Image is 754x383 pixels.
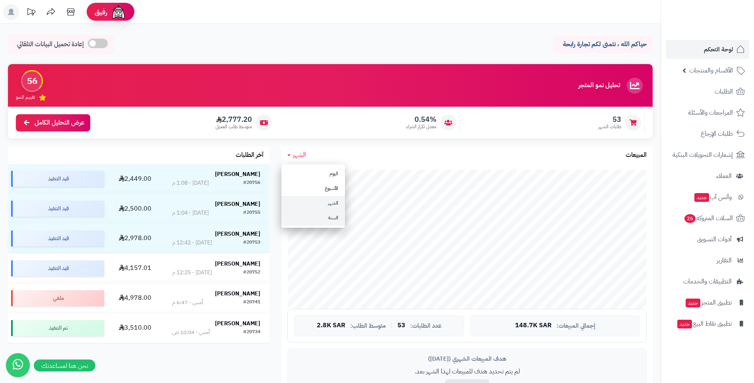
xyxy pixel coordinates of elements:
a: الأسبوع [281,181,345,196]
span: وآتس آب [694,191,732,203]
div: تم التنفيذ [11,320,104,336]
a: تحديثات المنصة [21,4,41,22]
strong: [PERSON_NAME] [215,200,260,208]
div: [DATE] - 1:08 م [172,179,209,187]
span: إجمالي المبيعات: [556,322,595,329]
a: طلبات الإرجاع [666,124,749,143]
span: تطبيق المتجر [685,297,732,308]
strong: [PERSON_NAME] [215,230,260,238]
a: التطبيقات والخدمات [666,272,749,291]
span: معدل تكرار الشراء [406,123,436,130]
div: #20752 [243,269,260,277]
span: إعادة تحميل البيانات التلقائي [17,40,84,49]
span: التطبيقات والخدمات [683,276,732,287]
span: تطبيق نقاط البيع [676,318,732,329]
strong: [PERSON_NAME] [215,170,260,178]
span: جديد [686,299,700,307]
span: العملاء [716,170,732,182]
a: الطلبات [666,82,749,101]
a: تطبيق المتجرجديد [666,293,749,312]
span: لوحة التحكم [704,44,733,55]
span: 26 [684,214,696,223]
a: وآتس آبجديد [666,188,749,207]
td: 4,157.01 [107,254,163,283]
div: أمس - 6:47 م [172,299,203,307]
td: 2,449.00 [107,164,163,193]
a: السلات المتروكة26 [666,209,749,228]
span: 148.7K SAR [515,322,552,329]
a: أدوات التسويق [666,230,749,249]
span: تقييم النمو [16,94,35,101]
a: عرض التحليل الكامل [16,114,90,131]
h3: آخر الطلبات [236,152,264,159]
a: إشعارات التحويلات البنكية [666,145,749,164]
div: [DATE] - 1:04 م [172,209,209,217]
span: رفيق [95,7,107,17]
a: التقارير [666,251,749,270]
div: قيد التنفيذ [11,260,104,276]
div: #20756 [243,179,260,187]
a: تطبيق نقاط البيعجديد [666,314,749,333]
td: 3,510.00 [107,313,163,343]
td: 4,978.00 [107,283,163,313]
span: | [391,322,393,328]
img: logo-2.png [700,22,746,39]
span: طلبات الشهر [598,123,621,130]
span: طلبات الإرجاع [701,128,733,139]
span: متوسط طلب العميل [215,123,252,130]
span: الطلبات [715,86,733,97]
span: المراجعات والأسئلة [688,107,733,118]
strong: [PERSON_NAME] [215,289,260,298]
a: لوحة التحكم [666,40,749,59]
span: عرض التحليل الكامل [35,118,84,127]
span: جديد [677,320,692,328]
div: [DATE] - 12:42 م [172,239,212,247]
span: إشعارات التحويلات البنكية [673,149,733,160]
div: هدف المبيعات الشهري ([DATE]) [294,355,640,363]
div: #20755 [243,209,260,217]
h3: تحليل نمو المتجر [578,82,620,89]
span: السلات المتروكة [684,213,733,224]
div: [DATE] - 12:25 م [172,269,212,277]
a: السنة [281,211,345,225]
div: قيد التنفيذ [11,171,104,187]
p: لم يتم تحديد هدف للمبيعات لهذا الشهر بعد. [294,367,640,376]
span: أدوات التسويق [697,234,732,245]
td: 2,978.00 [107,224,163,253]
img: ai-face.png [110,4,126,20]
strong: [PERSON_NAME] [215,319,260,328]
span: 0.54% [406,115,436,124]
div: #20741 [243,299,260,307]
span: متوسط الطلب: [350,322,386,329]
a: المراجعات والأسئلة [666,103,749,122]
div: أمس - 10:04 ص [172,328,210,336]
h3: المبيعات [626,152,647,159]
span: عدد الطلبات: [410,322,442,329]
strong: [PERSON_NAME] [215,260,260,268]
div: #20734 [243,328,260,336]
a: الشهر [287,150,306,160]
span: الشهر [293,150,306,160]
div: #20753 [243,239,260,247]
div: قيد التنفيذ [11,201,104,217]
a: الشهر [281,196,345,211]
span: 53 [397,322,405,329]
span: 53 [598,115,621,124]
span: التقارير [717,255,732,266]
span: الأقسام والمنتجات [689,65,733,76]
a: اليوم [281,166,345,181]
div: ملغي [11,290,104,306]
p: حياكم الله ، نتمنى لكم تجارة رابحة [559,40,647,49]
td: 2,500.00 [107,194,163,223]
span: 2,777.20 [215,115,252,124]
div: قيد التنفيذ [11,231,104,246]
span: 2.8K SAR [317,322,345,329]
span: جديد [694,193,709,202]
a: العملاء [666,166,749,186]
